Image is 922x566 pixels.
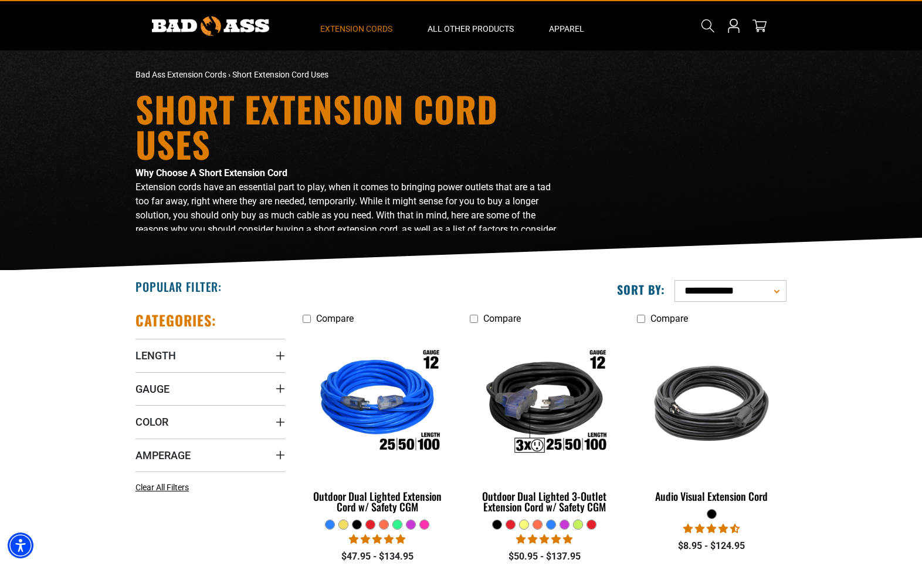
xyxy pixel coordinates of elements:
span: Short Extension Cord Uses [232,70,328,79]
label: Sort by: [617,282,665,297]
span: Length [135,349,176,362]
div: $47.95 - $134.95 [303,550,452,564]
h2: Categories: [135,311,216,329]
span: › [228,70,230,79]
div: Audio Visual Extension Cord [637,491,787,501]
summary: Amperage [135,439,285,471]
h2: Popular Filter: [135,279,222,294]
img: Bad Ass Extension Cords [152,16,269,36]
a: Clear All Filters [135,481,194,494]
img: Outdoor Dual Lighted Extension Cord w/ Safety CGM [304,336,452,471]
span: 4.81 stars [349,534,405,545]
strong: Why Choose A Short Extension Cord [135,167,287,178]
span: Amperage [135,449,191,462]
span: Compare [483,313,521,324]
a: Open this option [724,1,743,50]
div: Outdoor Dual Lighted Extension Cord w/ Safety CGM [303,491,452,512]
a: black Audio Visual Extension Cord [637,330,787,508]
span: Compare [316,313,354,324]
nav: breadcrumbs [135,69,564,81]
span: Apparel [549,23,584,34]
a: Outdoor Dual Lighted 3-Outlet Extension Cord w/ Safety CGM Outdoor Dual Lighted 3-Outlet Extensio... [470,330,619,519]
img: black [638,336,785,471]
span: Gauge [135,382,170,396]
summary: Apparel [531,1,602,50]
span: Extension Cords [320,23,392,34]
h1: Short Extension Cord Uses [135,91,564,161]
a: Outdoor Dual Lighted Extension Cord w/ Safety CGM Outdoor Dual Lighted Extension Cord w/ Safety CGM [303,330,452,519]
a: cart [750,19,769,33]
img: Outdoor Dual Lighted 3-Outlet Extension Cord w/ Safety CGM [470,336,618,471]
summary: All Other Products [410,1,531,50]
div: Accessibility Menu [8,533,33,558]
summary: Length [135,339,285,372]
span: Color [135,415,168,429]
span: Compare [650,313,688,324]
span: 4.80 stars [516,534,572,545]
span: All Other Products [428,23,514,34]
span: 4.73 stars [683,523,740,534]
summary: Gauge [135,372,285,405]
summary: Search [699,16,717,35]
a: Bad Ass Extension Cords [135,70,226,79]
div: $8.95 - $124.95 [637,539,787,553]
p: Extension cords have an essential part to play, when it comes to bringing power outlets that are ... [135,180,564,237]
div: Outdoor Dual Lighted 3-Outlet Extension Cord w/ Safety CGM [470,491,619,512]
summary: Extension Cords [303,1,410,50]
span: Clear All Filters [135,483,189,492]
summary: Color [135,405,285,438]
div: $50.95 - $137.95 [470,550,619,564]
